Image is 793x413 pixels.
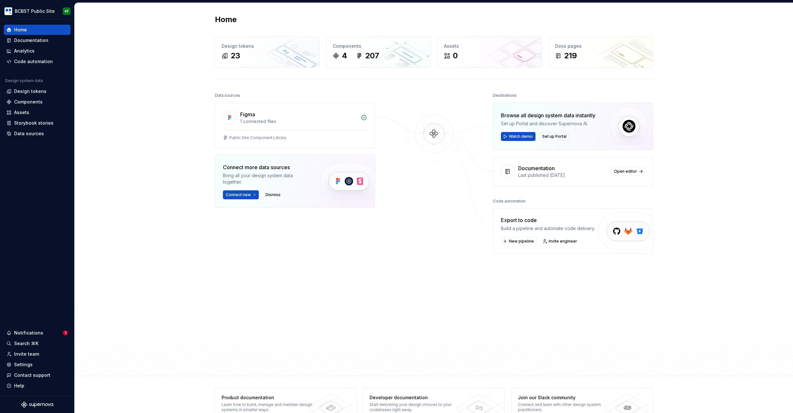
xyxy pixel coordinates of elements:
[4,25,70,35] a: Home
[14,58,53,65] div: Code automation
[14,88,46,95] div: Design tokens
[4,381,70,391] button: Help
[215,103,375,148] a: Figma1 connected filesPublic Site Component Library
[614,169,637,174] span: Open editor
[14,361,33,368] div: Settings
[539,132,569,141] button: Set up Portal
[14,27,27,33] div: Home
[215,91,240,100] div: Data sources
[240,111,255,118] div: Figma
[14,37,48,44] div: Documentation
[493,91,517,100] div: Destinations
[4,107,70,118] a: Assets
[15,8,55,14] div: BCBST Public Site
[14,372,50,378] div: Contact support
[14,383,24,389] div: Help
[501,216,595,224] div: Export to code
[215,14,237,25] h2: Home
[226,192,251,197] span: Connect new
[223,190,259,199] button: Connect new
[21,401,53,408] svg: Supernova Logo
[342,51,347,61] div: 4
[370,402,463,412] div: Start delivering your design choices to your codebases right away.
[509,134,533,139] span: Watch demo
[564,51,577,61] div: 219
[549,239,577,244] span: Invite engineer
[4,56,70,67] a: Code automation
[63,330,68,335] span: 1
[229,135,286,140] div: Public Site Component Library
[4,118,70,128] a: Storybook stories
[5,78,43,83] div: Design system data
[14,99,43,105] div: Components
[437,36,542,68] a: Assets0
[14,109,29,116] div: Assets
[541,237,580,246] a: Invite engineer
[222,402,315,412] div: Learn how to build, manage and maintain design systems in smarter ways.
[14,340,38,347] div: Search ⌘K
[501,120,595,127] div: Set up Portal and discover Supernova AI.
[4,328,70,338] button: Notifications1
[4,46,70,56] a: Analytics
[14,48,35,54] div: Analytics
[326,36,431,68] a: Components4207
[4,359,70,370] a: Settings
[263,190,283,199] button: Dismiss
[14,351,39,357] div: Invite team
[215,36,320,68] a: Design tokens23
[222,43,313,49] div: Design tokens
[240,118,357,125] div: 1 connected files
[501,225,595,232] div: Build a pipeline and automate code delivery.
[14,330,43,336] div: Notifications
[4,370,70,380] button: Contact support
[444,43,535,49] div: Assets
[501,237,537,246] button: New pipeline
[266,192,281,197] span: Dismiss
[509,239,534,244] span: New pipeline
[453,51,458,61] div: 0
[365,51,379,61] div: 207
[4,338,70,349] button: Search ⌘K
[4,86,70,96] a: Design tokens
[4,349,70,359] a: Invite team
[611,167,645,176] a: Open editor
[555,43,646,49] div: Docs pages
[501,132,535,141] button: Watch demo
[4,35,70,45] a: Documentation
[4,7,12,15] img: b44e7a6b-69a5-43df-ae42-963d7259159b.png
[501,112,595,119] div: Browse all design system data instantly
[4,128,70,139] a: Data sources
[518,394,611,401] div: Join our Slack community
[14,120,53,126] div: Storybook stories
[518,164,555,172] div: Documentation
[548,36,653,68] a: Docs pages219
[65,9,69,14] div: KF
[542,134,567,139] span: Set up Portal
[223,172,309,185] div: Bring all your design system data together.
[223,163,309,171] div: Connect more data sources
[518,402,611,412] div: Connect and learn with other design system practitioners.
[370,394,463,401] div: Developer documentation
[14,130,44,137] div: Data sources
[518,172,607,178] div: Last published [DATE]
[333,43,424,49] div: Components
[493,197,526,206] div: Code automation
[231,51,240,61] div: 23
[4,97,70,107] a: Components
[222,394,315,401] div: Product documentation
[1,4,73,18] button: BCBST Public SiteKF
